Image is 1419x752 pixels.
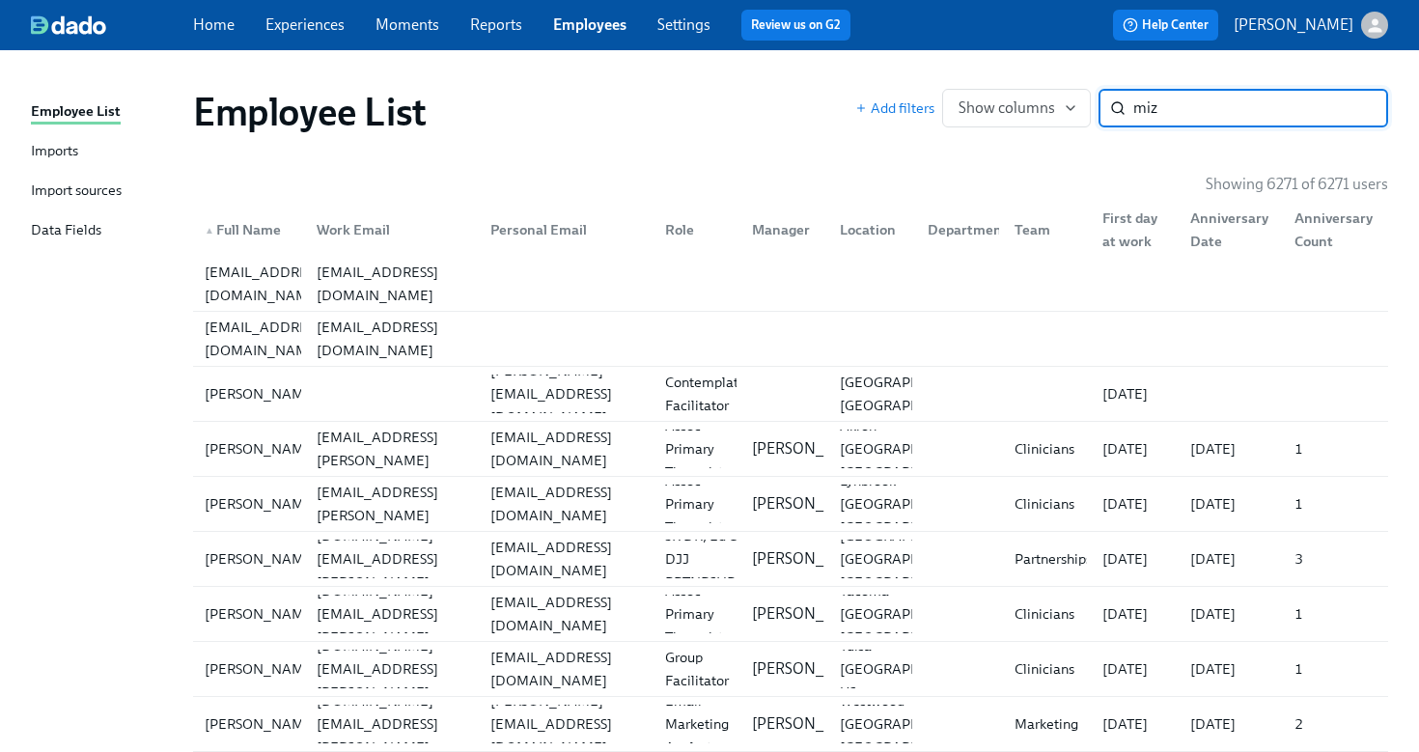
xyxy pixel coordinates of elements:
[1287,207,1384,253] div: Anniversary Count
[265,15,345,34] a: Experiences
[741,10,850,41] button: Review us on G2
[193,15,235,34] a: Home
[1007,602,1087,626] div: Clinicians
[1182,547,1280,571] div: [DATE]
[483,481,650,527] div: [EMAIL_ADDRESS][DOMAIN_NAME]
[309,316,476,362] div: [EMAIL_ADDRESS][DOMAIN_NAME]
[1287,657,1384,681] div: 1
[1182,712,1280,736] div: [DATE]
[193,477,1388,531] div: [PERSON_NAME][PERSON_NAME][EMAIL_ADDRESS][PERSON_NAME][DOMAIN_NAME][EMAIL_ADDRESS][DOMAIN_NAME]As...
[193,587,1388,642] a: [PERSON_NAME][PERSON_NAME][DOMAIN_NAME][EMAIL_ADDRESS][PERSON_NAME][DOMAIN_NAME][EMAIL_ADDRESS][D...
[1007,437,1087,460] div: Clinicians
[832,579,989,649] div: Tacoma [GEOGRAPHIC_DATA] [GEOGRAPHIC_DATA]
[1182,602,1280,626] div: [DATE]
[657,371,765,417] div: Contemplative Facilitator
[309,611,476,727] div: [PERSON_NAME][DOMAIN_NAME][EMAIL_ADDRESS][PERSON_NAME][DOMAIN_NAME]
[193,312,1388,367] a: [EMAIL_ADDRESS][DOMAIN_NAME][EMAIL_ADDRESS][DOMAIN_NAME]
[31,140,178,164] a: Imports
[197,210,301,249] div: ▲Full Name
[657,469,737,539] div: Assoc Primary Therapist
[1182,657,1280,681] div: [DATE]
[193,642,1388,697] a: [PERSON_NAME][PERSON_NAME][DOMAIN_NAME][EMAIL_ADDRESS][PERSON_NAME][DOMAIN_NAME][EMAIL_ADDRESS][D...
[657,646,737,692] div: Group Facilitator
[197,657,325,681] div: [PERSON_NAME]
[1095,602,1175,626] div: [DATE]
[193,532,1388,587] a: [PERSON_NAME][PERSON_NAME][DOMAIN_NAME][EMAIL_ADDRESS][PERSON_NAME][DOMAIN_NAME][EMAIL_ADDRESS][D...
[1095,547,1175,571] div: [DATE]
[205,226,214,236] span: ▲
[197,218,301,241] div: Full Name
[31,15,106,35] img: dado
[657,218,737,241] div: Role
[197,712,325,736] div: [PERSON_NAME]
[31,219,101,243] div: Data Fields
[31,100,178,125] a: Employee List
[1095,492,1175,515] div: [DATE]
[193,422,1388,477] a: [PERSON_NAME][PERSON_NAME][EMAIL_ADDRESS][PERSON_NAME][DOMAIN_NAME][EMAIL_ADDRESS][DOMAIN_NAME]As...
[309,403,476,495] div: [PERSON_NAME][EMAIL_ADDRESS][PERSON_NAME][DOMAIN_NAME]
[1287,492,1384,515] div: 1
[475,210,650,249] div: Personal Email
[999,210,1087,249] div: Team
[197,382,325,405] div: [PERSON_NAME]
[1095,207,1175,253] div: First day at work
[309,501,476,617] div: [PERSON_NAME][DOMAIN_NAME][EMAIL_ADDRESS][PERSON_NAME][DOMAIN_NAME]
[1087,210,1175,249] div: First day at work
[832,634,989,704] div: Tulsa [GEOGRAPHIC_DATA] US
[832,371,993,417] div: [GEOGRAPHIC_DATA], [GEOGRAPHIC_DATA]
[31,100,121,125] div: Employee List
[752,548,872,570] p: [PERSON_NAME]
[752,603,872,625] p: [PERSON_NAME]
[193,422,1388,476] div: [PERSON_NAME][PERSON_NAME][EMAIL_ADDRESS][PERSON_NAME][DOMAIN_NAME][EMAIL_ADDRESS][DOMAIN_NAME]As...
[193,257,1388,311] div: [EMAIL_ADDRESS][DOMAIN_NAME][EMAIL_ADDRESS][DOMAIN_NAME]
[737,210,824,249] div: Manager
[193,312,1388,366] div: [EMAIL_ADDRESS][DOMAIN_NAME][EMAIL_ADDRESS][DOMAIN_NAME]
[1182,437,1280,460] div: [DATE]
[1182,207,1280,253] div: Anniversary Date
[1234,14,1353,36] p: [PERSON_NAME]
[912,210,1000,249] div: Department
[959,98,1074,118] span: Show columns
[193,642,1388,696] div: [PERSON_NAME][PERSON_NAME][DOMAIN_NAME][EMAIL_ADDRESS][PERSON_NAME][DOMAIN_NAME][EMAIL_ADDRESS][D...
[855,98,934,118] span: Add filters
[1182,492,1280,515] div: [DATE]
[309,458,476,550] div: [PERSON_NAME][EMAIL_ADDRESS][PERSON_NAME][DOMAIN_NAME]
[193,532,1388,586] div: [PERSON_NAME][PERSON_NAME][DOMAIN_NAME][EMAIL_ADDRESS][PERSON_NAME][DOMAIN_NAME][EMAIL_ADDRESS][D...
[1095,712,1175,736] div: [DATE]
[657,579,737,649] div: Assoc Primary Therapist
[197,437,325,460] div: [PERSON_NAME]
[650,210,737,249] div: Role
[483,359,650,429] div: [PERSON_NAME][EMAIL_ADDRESS][DOMAIN_NAME]
[193,367,1388,422] a: [PERSON_NAME][PERSON_NAME][EMAIL_ADDRESS][DOMAIN_NAME]Contemplative Facilitator[GEOGRAPHIC_DATA],...
[1175,210,1280,249] div: Anniversary Date
[197,492,325,515] div: [PERSON_NAME]
[483,426,650,472] div: [EMAIL_ADDRESS][DOMAIN_NAME]
[1007,492,1087,515] div: Clinicians
[193,89,427,135] h1: Employee List
[752,493,872,515] p: [PERSON_NAME]
[942,89,1091,127] button: Show columns
[309,261,476,307] div: [EMAIL_ADDRESS][DOMAIN_NAME]
[1007,218,1087,241] div: Team
[193,587,1388,641] div: [PERSON_NAME][PERSON_NAME][DOMAIN_NAME][EMAIL_ADDRESS][PERSON_NAME][DOMAIN_NAME][EMAIL_ADDRESS][D...
[657,524,750,594] div: SR DR, Ed & DJJ PRTNRSHPS
[1007,547,1099,571] div: Partnerships
[657,15,710,34] a: Settings
[920,218,1016,241] div: Department
[197,602,325,626] div: [PERSON_NAME]
[483,536,650,582] div: [EMAIL_ADDRESS][DOMAIN_NAME]
[752,438,872,460] p: [PERSON_NAME]
[1113,10,1218,41] button: Help Center
[1287,437,1384,460] div: 1
[1279,210,1384,249] div: Anniversary Count
[193,477,1388,532] a: [PERSON_NAME][PERSON_NAME][EMAIL_ADDRESS][PERSON_NAME][DOMAIN_NAME][EMAIL_ADDRESS][DOMAIN_NAME]As...
[744,218,824,241] div: Manager
[197,547,325,571] div: [PERSON_NAME]
[824,210,912,249] div: Location
[553,15,626,34] a: Employees
[197,261,334,307] div: [EMAIL_ADDRESS][DOMAIN_NAME]
[832,218,912,241] div: Location
[483,218,650,241] div: Personal Email
[31,180,178,204] a: Import sources
[1095,382,1175,405] div: [DATE]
